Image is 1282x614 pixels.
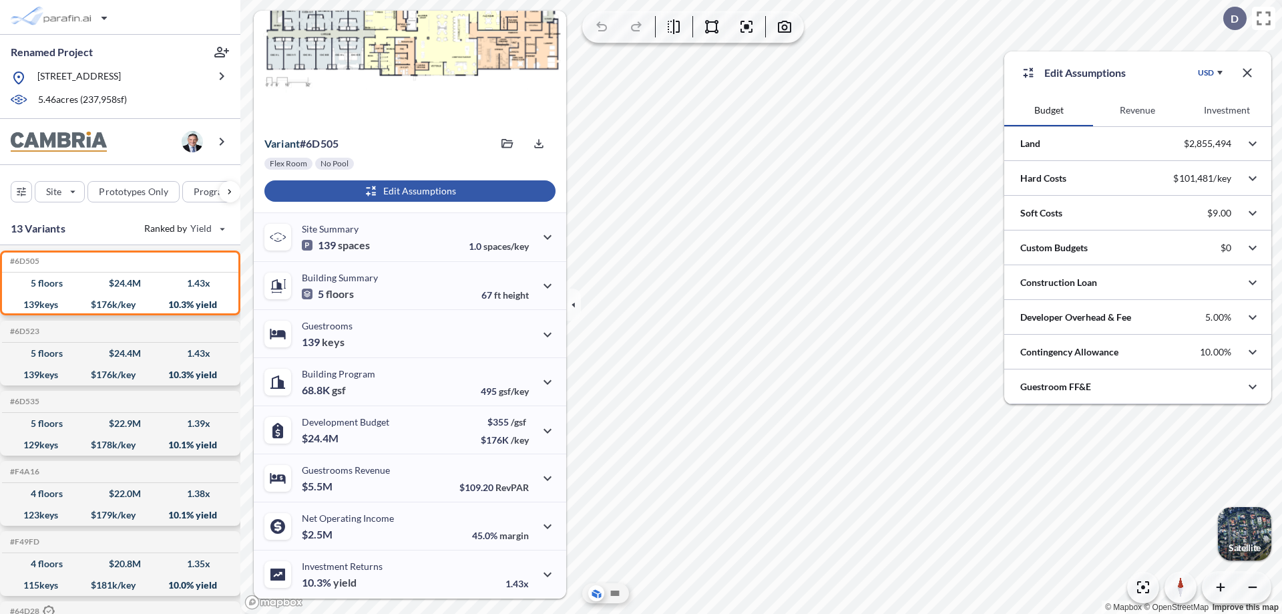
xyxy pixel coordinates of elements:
p: 139 [302,335,345,349]
p: $0 [1221,242,1231,254]
p: Site [46,185,61,198]
p: 67 [481,289,529,301]
p: # 6d505 [264,137,339,150]
p: Satellite [1229,543,1261,553]
span: spaces/key [483,241,529,252]
p: $24.4M [302,432,341,445]
p: Contingency Allowance [1020,345,1118,359]
a: Mapbox [1105,603,1142,612]
p: $9.00 [1207,207,1231,219]
span: ft [494,289,501,301]
p: Renamed Project [11,45,93,59]
p: Prototypes Only [99,185,168,198]
button: Switcher ImageSatellite [1218,507,1271,561]
p: $355 [481,416,529,428]
button: Budget [1004,94,1093,126]
button: Aerial View [588,585,604,601]
h5: Click to copy the code [7,397,39,406]
p: 139 [302,239,370,252]
p: 10.00% [1200,346,1231,358]
span: height [503,289,529,301]
p: D [1231,13,1239,25]
p: Construction Loan [1020,276,1097,289]
span: /key [511,434,529,446]
p: Flex Room [270,158,307,169]
button: Ranked by Yield [134,218,234,239]
p: 45.0% [472,530,529,541]
h5: Click to copy the code [7,257,39,266]
button: Prototypes Only [87,181,180,202]
h5: Click to copy the code [7,537,39,547]
p: 68.8K [302,383,346,397]
span: Variant [264,137,300,150]
p: No Pool [320,158,349,169]
span: margin [499,530,529,541]
p: 5 [302,287,354,301]
p: 1.43x [505,578,529,589]
span: keys [322,335,345,349]
a: Mapbox homepage [244,595,303,610]
p: Soft Costs [1020,206,1062,220]
p: Development Budget [302,416,389,428]
button: Revenue [1093,94,1182,126]
span: gsf/key [499,386,529,397]
img: user logo [182,131,203,152]
span: /gsf [511,416,526,428]
p: Site Summary [302,223,359,235]
p: Investment Returns [302,561,383,572]
p: 5.00% [1205,311,1231,323]
p: 5.46 acres ( 237,958 sf) [38,93,127,108]
button: Program [182,181,254,202]
p: 10.3% [302,576,357,589]
p: Net Operating Income [302,512,394,524]
p: 1.0 [469,241,529,252]
p: $101,481/key [1173,172,1231,184]
p: $5.5M [302,480,335,493]
p: $109.20 [459,482,529,493]
p: $176K [481,434,529,446]
p: 495 [481,386,529,397]
button: Site [35,181,85,202]
p: Guestrooms Revenue [302,464,390,476]
p: Program [194,185,231,198]
img: BrandImage [11,132,107,152]
div: USD [1198,67,1214,78]
span: yield [333,576,357,589]
p: Custom Budgets [1020,241,1088,255]
h5: Click to copy the code [7,327,39,336]
h5: Click to copy the code [7,467,39,476]
a: Improve this map [1213,603,1279,612]
span: floors [326,287,354,301]
p: Developer Overhead & Fee [1020,311,1131,324]
a: OpenStreetMap [1144,603,1209,612]
p: Guestroom FF&E [1020,380,1091,394]
button: Investment [1183,94,1271,126]
img: Switcher Image [1218,507,1271,561]
p: Building Summary [302,272,378,283]
p: $2.5M [302,528,335,541]
p: Hard Costs [1020,172,1066,185]
button: Edit Assumptions [264,180,556,202]
p: $2,855,494 [1184,138,1231,150]
p: Guestrooms [302,320,353,331]
span: Yield [190,222,212,235]
p: Building Program [302,368,375,379]
span: RevPAR [495,482,529,493]
p: 13 Variants [11,220,65,237]
p: Edit Assumptions [1044,65,1126,81]
span: gsf [332,383,346,397]
p: Land [1020,137,1040,150]
p: [STREET_ADDRESS] [37,69,121,86]
span: spaces [338,239,370,252]
button: Site Plan [607,585,623,601]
